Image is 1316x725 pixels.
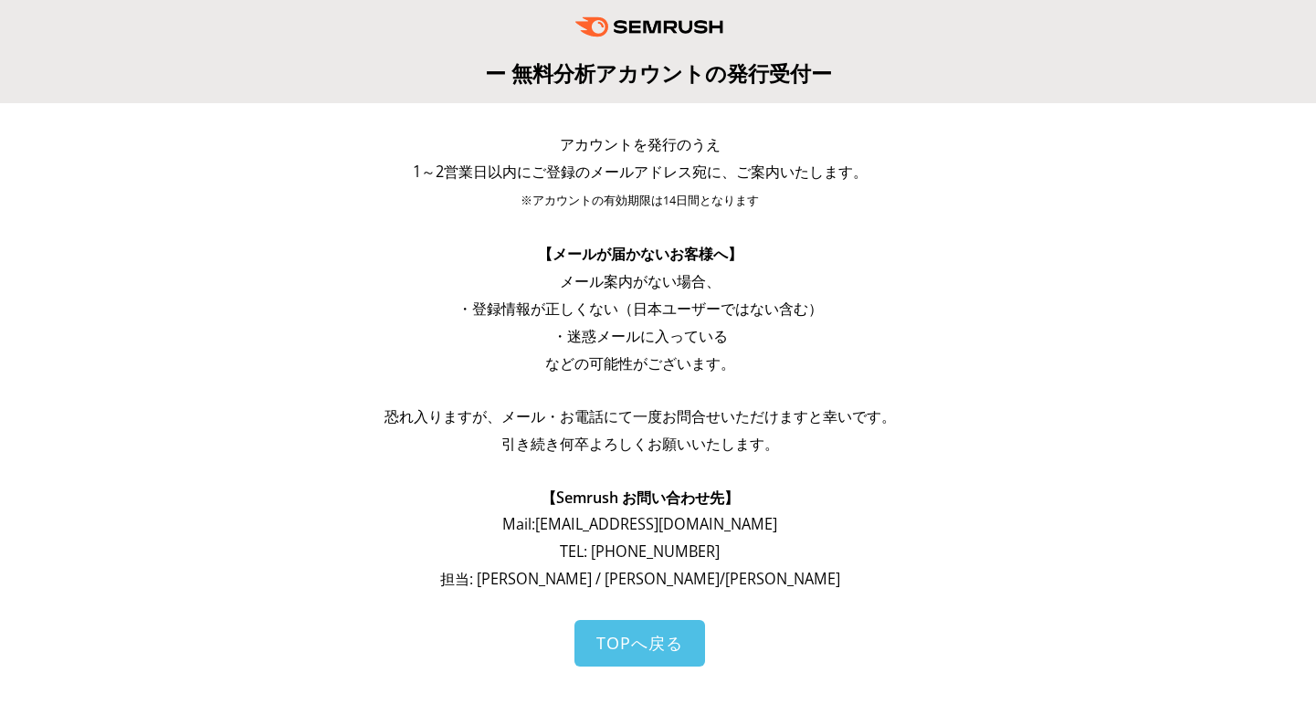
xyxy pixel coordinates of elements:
span: 【Semrush お問い合わせ先】 [542,488,739,508]
span: ※アカウントの有効期限は14日間となります [521,193,759,208]
a: TOPへ戻る [574,620,705,667]
span: ー 無料分析アカウントの発行受付ー [485,58,832,88]
span: 引き続き何卒よろしくお願いいたします。 [501,434,779,454]
span: メール案内がない場合、 [560,271,721,291]
span: TOPへ戻る [596,632,683,654]
span: 1～2営業日以内にご登録のメールアドレス宛に、ご案内いたします。 [413,162,868,182]
span: などの可能性がございます。 [545,353,735,373]
span: アカウントを発行のうえ [560,134,721,154]
span: ・登録情報が正しくない（日本ユーザーではない含む） [458,299,823,319]
span: 担当: [PERSON_NAME] / [PERSON_NAME]/[PERSON_NAME] [440,569,840,589]
span: 恐れ入りますが、メール・お電話にて一度お問合せいただけますと幸いです。 [384,406,896,426]
span: Mail: [EMAIL_ADDRESS][DOMAIN_NAME] [502,514,777,534]
span: TEL: [PHONE_NUMBER] [560,541,720,562]
span: 【メールが届かないお客様へ】 [538,244,742,264]
span: ・迷惑メールに入っている [553,326,728,346]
